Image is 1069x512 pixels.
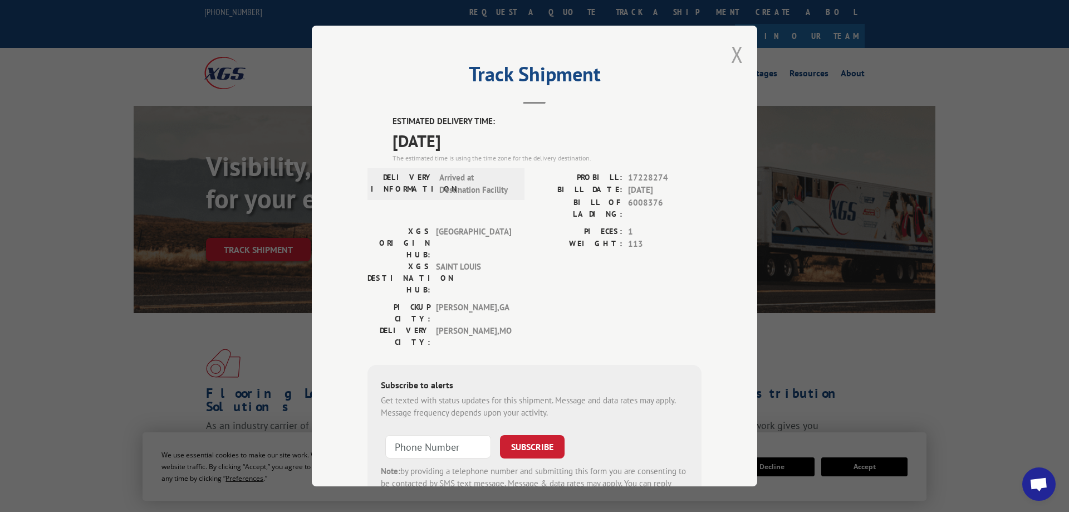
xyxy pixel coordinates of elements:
[1022,467,1056,501] a: Open chat
[628,184,702,197] span: [DATE]
[381,378,688,394] div: Subscribe to alerts
[628,197,702,220] span: 6008376
[436,325,511,348] span: [PERSON_NAME] , MO
[436,226,511,261] span: [GEOGRAPHIC_DATA]
[393,128,702,153] span: [DATE]
[436,261,511,296] span: SAINT LOUIS
[534,172,622,184] label: PROBILL:
[439,172,514,197] span: Arrived at Destination Facility
[371,172,434,197] label: DELIVERY INFORMATION:
[436,301,511,325] span: [PERSON_NAME] , GA
[393,115,702,128] label: ESTIMATED DELIVERY TIME:
[367,226,430,261] label: XGS ORIGIN HUB:
[534,238,622,251] label: WEIGHT:
[385,435,491,459] input: Phone Number
[628,226,702,238] span: 1
[381,465,688,503] div: by providing a telephone number and submitting this form you are consenting to be contacted by SM...
[534,184,622,197] label: BILL DATE:
[381,394,688,420] div: Get texted with status updates for this shipment. Message and data rates may apply. Message frequ...
[628,172,702,184] span: 17228274
[500,435,565,459] button: SUBSCRIBE
[393,153,702,163] div: The estimated time is using the time zone for the delivery destination.
[381,466,400,476] strong: Note:
[534,226,622,238] label: PIECES:
[367,325,430,348] label: DELIVERY CITY:
[367,301,430,325] label: PICKUP CITY:
[628,238,702,251] span: 113
[367,66,702,87] h2: Track Shipment
[731,40,743,69] button: Close modal
[534,197,622,220] label: BILL OF LADING:
[367,261,430,296] label: XGS DESTINATION HUB:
